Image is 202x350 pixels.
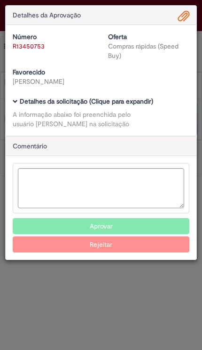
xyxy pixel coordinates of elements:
[13,11,81,19] span: Detalhes da Aprovação
[13,98,189,105] h5: Detalhes da solicitação (Clique para expandir)
[13,236,189,252] button: Rejeitar
[13,218,189,234] button: Aprovar
[108,41,189,60] div: Compras rápidas (Speed Buy)
[13,33,37,41] b: Número
[13,110,189,129] div: A informação abaixo foi preenchida pelo usuário [PERSON_NAME] na solicitação
[20,97,153,106] b: Detalhes da solicitação (Clique para expandir)
[13,42,45,50] a: R13450753
[13,68,45,76] b: Favorecido
[13,142,47,150] span: Comentário
[108,33,127,41] b: Oferta
[13,77,94,86] div: [PERSON_NAME]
